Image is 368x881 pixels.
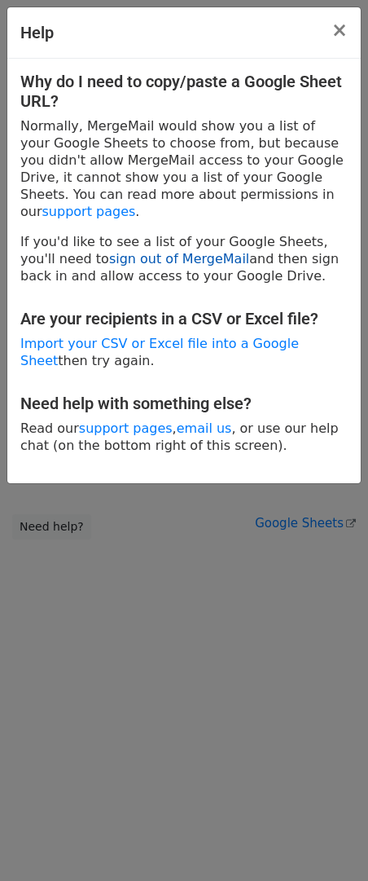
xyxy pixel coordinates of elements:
[20,72,348,111] h4: Why do I need to copy/paste a Google Sheet URL?
[20,117,348,220] p: Normally, MergeMail would show you a list of your Google Sheets to choose from, but because you d...
[20,20,54,45] h4: Help
[42,204,136,219] a: support pages
[331,19,348,42] span: ×
[318,7,361,53] button: Close
[20,336,299,368] a: Import your CSV or Excel file into a Google Sheet
[20,309,348,328] h4: Are your recipients in a CSV or Excel file?
[79,421,173,436] a: support pages
[287,803,368,881] iframe: Chat Widget
[109,251,249,267] a: sign out of MergeMail
[20,420,348,454] p: Read our , , or use our help chat (on the bottom right of this screen).
[20,233,348,284] p: If you'd like to see a list of your Google Sheets, you'll need to and then sign back in and allow...
[20,394,348,413] h4: Need help with something else?
[20,335,348,369] p: then try again.
[177,421,232,436] a: email us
